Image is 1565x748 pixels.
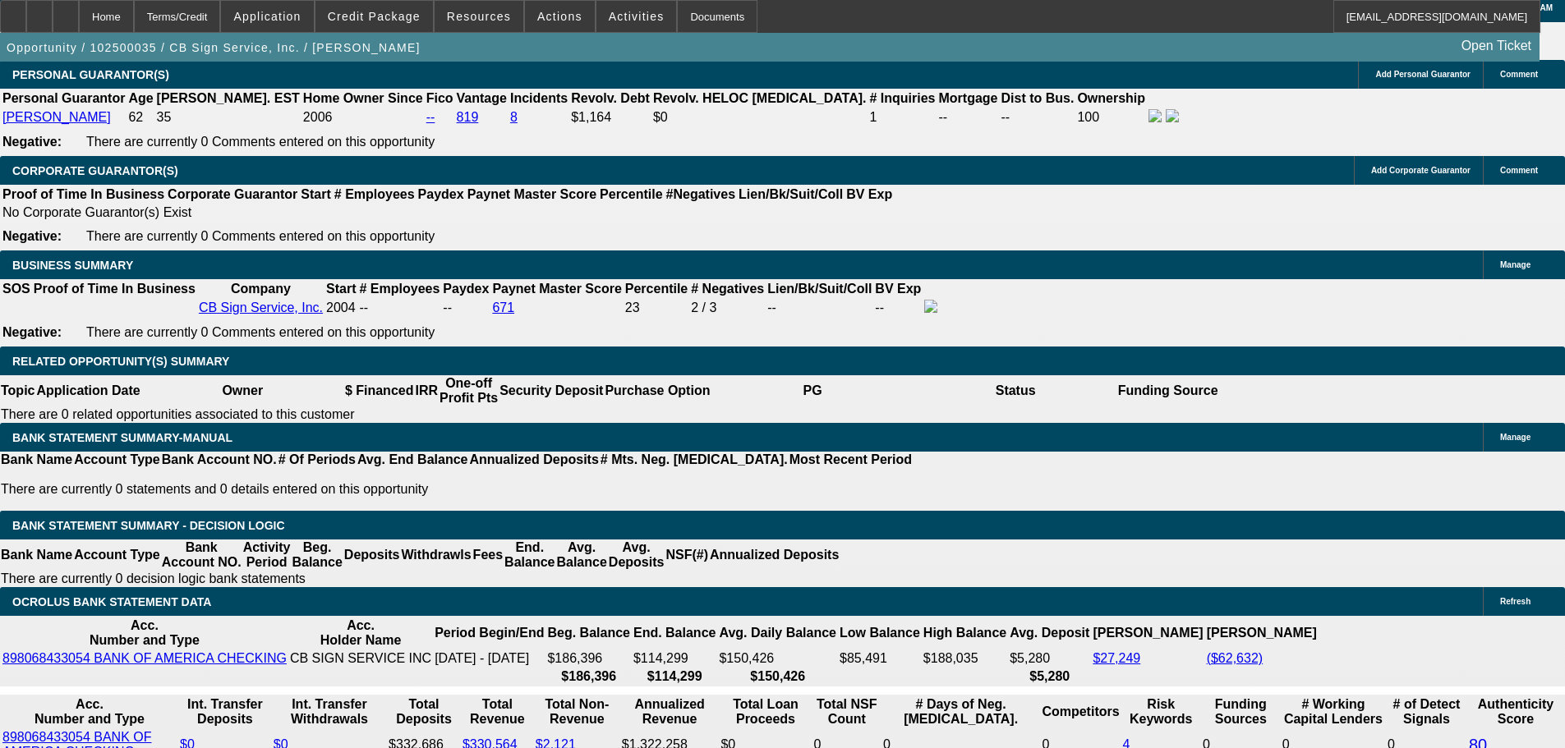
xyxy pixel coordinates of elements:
b: Negative: [2,135,62,149]
b: Paynet Master Score [492,282,621,296]
b: Company [231,282,291,296]
td: $150,426 [718,650,837,667]
a: CB Sign Service, Inc. [199,301,323,314]
td: $1,164 [570,108,651,126]
a: ($62,632) [1207,651,1264,665]
b: Fico [426,91,453,105]
th: Owner [141,375,344,406]
th: Withdrawls [400,539,472,571]
th: Annualized Deposits [709,539,840,571]
b: Revolv. HELOC [MEDICAL_DATA]. [653,91,867,105]
span: Resources [447,10,511,23]
td: No Corporate Guarantor(s) Exist [2,204,900,221]
th: [PERSON_NAME] [1206,617,1318,649]
td: 35 [156,108,301,126]
img: facebook-icon.png [1148,109,1162,122]
b: Home Owner Since [303,91,423,105]
td: $188,035 [923,650,1007,667]
th: Avg. Daily Balance [718,617,837,649]
span: Manage [1500,433,1530,442]
td: 62 [127,108,154,126]
td: 2004 [325,299,357,317]
b: Negative: [2,325,62,339]
b: # Employees [334,187,415,201]
td: -- [938,108,999,126]
th: Total Deposits [388,696,460,727]
a: Open Ticket [1455,32,1538,60]
th: Security Deposit [499,375,604,406]
span: BANK STATEMENT SUMMARY-MANUAL [12,431,232,444]
b: Vantage [457,91,507,105]
th: Fees [472,539,504,571]
th: SOS [2,281,31,297]
td: [DATE] - [DATE] [434,650,545,667]
b: #Negatives [666,187,736,201]
b: Incidents [510,91,568,105]
th: Beg. Balance [291,539,343,571]
th: Bank Account NO. [161,539,242,571]
b: Paydex [443,282,489,296]
th: Total Loan Proceeds [720,696,811,727]
th: Low Balance [839,617,921,649]
th: High Balance [923,617,1007,649]
th: Authenticity Score [1468,696,1563,727]
span: BUSINESS SUMMARY [12,259,133,272]
th: Activity Period [242,539,292,571]
span: OCROLUS BANK STATEMENT DATA [12,595,211,608]
th: Period Begin/End [434,617,545,649]
img: facebook-icon.png [924,300,937,313]
button: Application [221,1,313,32]
b: Start [301,187,330,201]
th: Application Date [35,375,140,406]
th: $186,396 [546,668,630,685]
b: Ownership [1077,91,1145,105]
b: Dist to Bus. [1001,91,1075,105]
span: Bank Statement Summary - Decision Logic [12,519,285,532]
span: Actions [537,10,582,23]
td: -- [1001,108,1075,126]
button: Actions [525,1,595,32]
b: [PERSON_NAME]. EST [157,91,300,105]
th: Acc. Number and Type [2,696,177,727]
th: End. Balance [504,539,555,571]
span: There are currently 0 Comments entered on this opportunity [86,229,435,243]
span: Credit Package [328,10,421,23]
b: Mortgage [939,91,998,105]
span: -- [360,301,369,314]
th: $114,299 [633,668,716,685]
th: Avg. Deposits [608,539,665,571]
th: $ Financed [344,375,415,406]
div: 23 [625,301,688,315]
th: Funding Sources [1202,696,1280,727]
a: 8 [510,110,518,124]
span: Add Personal Guarantor [1375,70,1471,79]
b: Percentile [625,282,688,296]
div: 2 / 3 [691,301,764,315]
th: Int. Transfer Deposits [179,696,271,727]
th: Acc. Holder Name [289,617,432,649]
span: Manage [1500,260,1530,269]
td: -- [874,299,922,317]
b: Personal Guarantor [2,91,125,105]
span: Comment [1500,166,1538,175]
b: BV Exp [875,282,921,296]
span: Opportunity / 102500035 / CB Sign Service, Inc. / [PERSON_NAME] [7,41,421,54]
b: Age [128,91,153,105]
th: Risk Keywords [1122,696,1200,727]
th: Account Type [73,539,161,571]
p: There are currently 0 statements and 0 details entered on this opportunity [1,482,912,497]
span: Add Corporate Guarantor [1371,166,1471,175]
th: Deposits [343,539,401,571]
a: 819 [457,110,479,124]
th: # Working Capital Lenders [1282,696,1385,727]
th: Proof of Time In Business [2,186,165,203]
th: IRR [414,375,439,406]
button: Credit Package [315,1,433,32]
a: $27,249 [1093,651,1140,665]
td: $114,299 [633,650,716,667]
a: [PERSON_NAME] [2,110,111,124]
a: 898068433054 BANK OF AMERICA CHECKING [2,651,287,665]
b: # Employees [360,282,440,296]
th: $150,426 [718,668,837,685]
th: NSF(#) [665,539,709,571]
